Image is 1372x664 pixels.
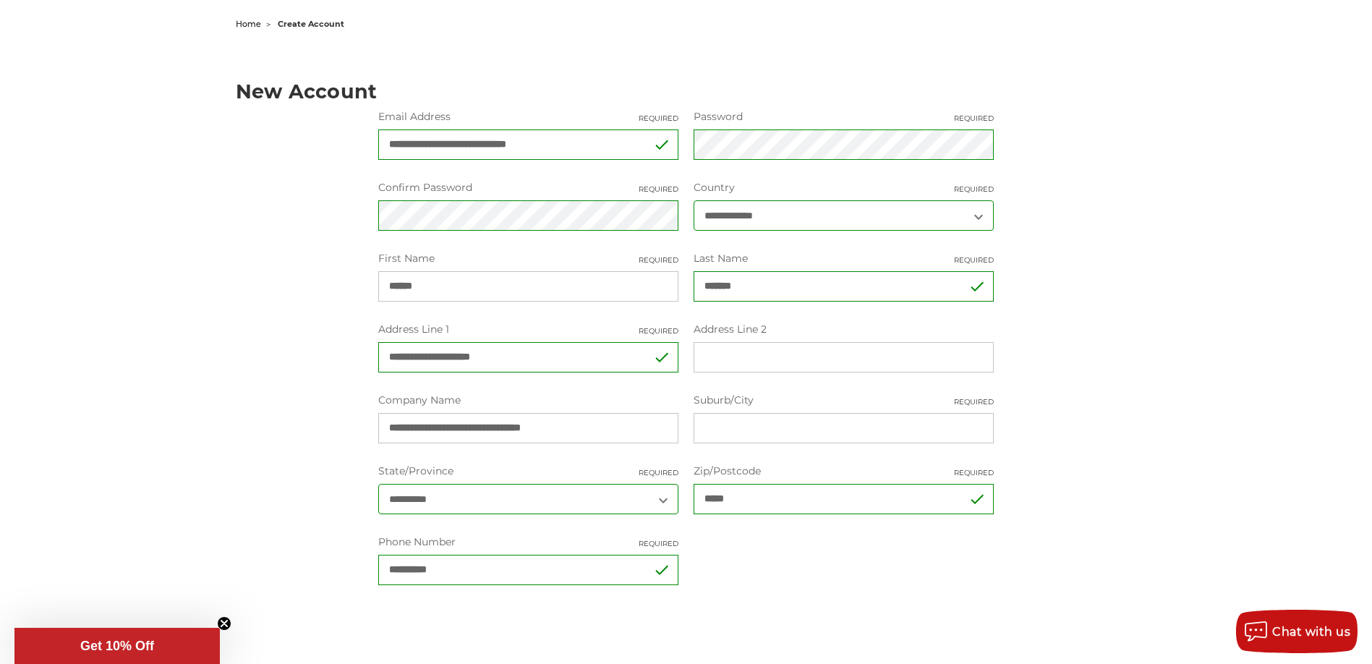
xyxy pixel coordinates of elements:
[639,538,678,549] small: Required
[639,255,678,265] small: Required
[217,616,231,631] button: Close teaser
[954,396,994,407] small: Required
[1236,610,1358,653] button: Chat with us
[639,113,678,124] small: Required
[80,639,154,653] span: Get 10% Off
[378,109,678,124] label: Email Address
[694,251,994,266] label: Last Name
[378,393,678,408] label: Company Name
[954,113,994,124] small: Required
[378,464,678,479] label: State/Province
[694,393,994,408] label: Suburb/City
[639,184,678,195] small: Required
[694,109,994,124] label: Password
[378,605,598,662] iframe: reCAPTCHA
[694,322,994,337] label: Address Line 2
[378,322,678,337] label: Address Line 1
[954,184,994,195] small: Required
[1272,625,1350,639] span: Chat with us
[378,251,678,266] label: First Name
[694,464,994,479] label: Zip/Postcode
[954,255,994,265] small: Required
[14,628,220,664] div: Get 10% OffClose teaser
[639,467,678,478] small: Required
[694,180,994,195] label: Country
[278,19,344,29] span: create account
[954,467,994,478] small: Required
[236,19,261,29] a: home
[236,82,1137,101] h1: New Account
[378,180,678,195] label: Confirm Password
[639,325,678,336] small: Required
[378,535,678,550] label: Phone Number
